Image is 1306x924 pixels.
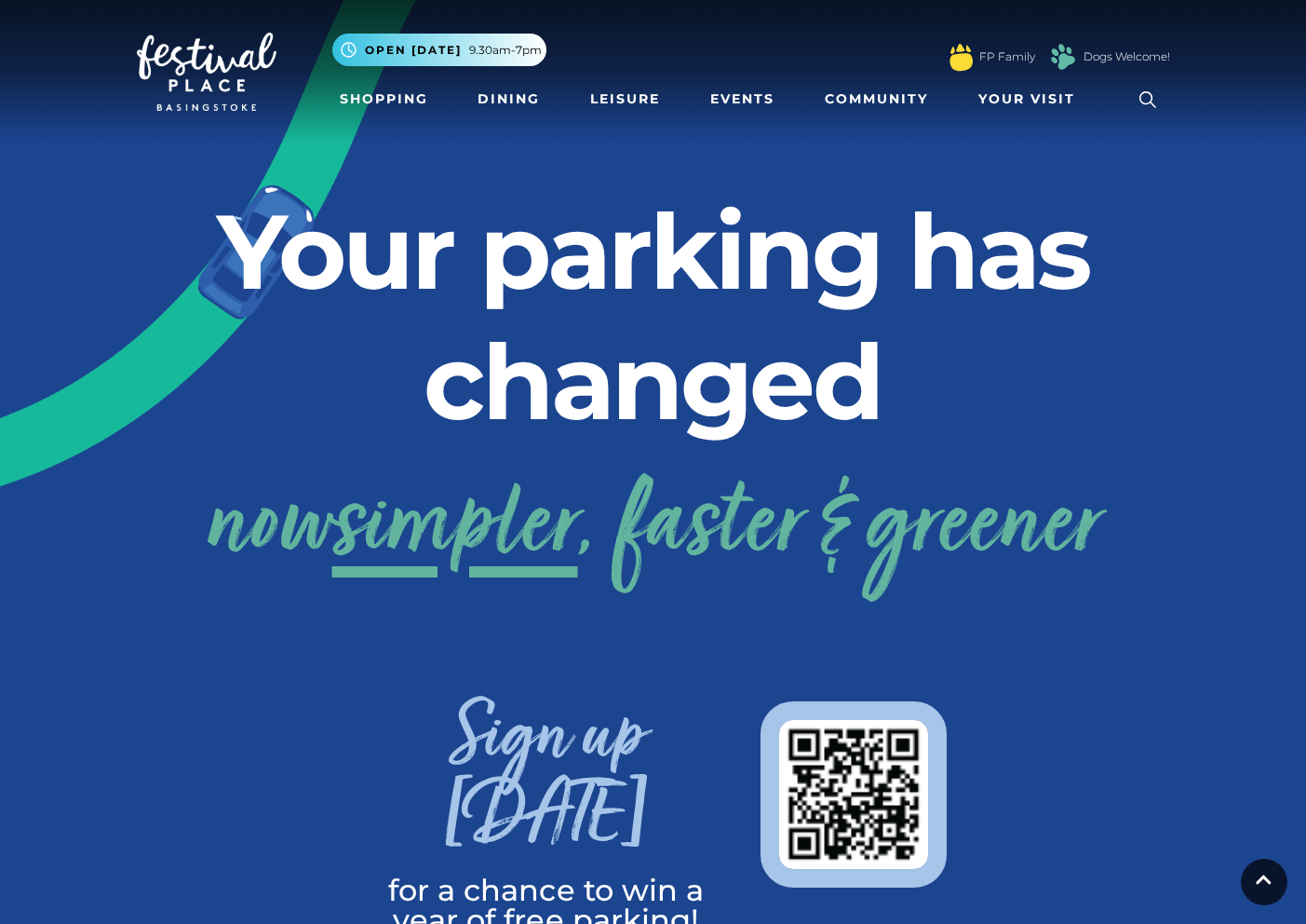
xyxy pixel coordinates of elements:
button: Open [DATE] 9.30am-7pm [332,34,546,66]
a: Dogs Welcome! [1084,48,1170,65]
a: Events [703,82,782,116]
img: Festival Place Logo [137,33,276,111]
span: 9.30am-7pm [469,42,542,59]
a: Leisure [583,82,667,116]
h3: Sign up [DATE] [360,701,733,876]
a: Community [817,82,936,116]
a: FP Family [979,48,1035,65]
span: Open [DATE] [365,42,462,59]
a: nowsimpler, faster & greener [207,454,1100,603]
span: Your Visit [978,89,1075,109]
a: Your Visit [971,82,1092,116]
h2: Your parking has changed [137,186,1170,447]
span: simpler [332,454,578,603]
a: Dining [470,82,547,116]
a: Shopping [332,82,436,116]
